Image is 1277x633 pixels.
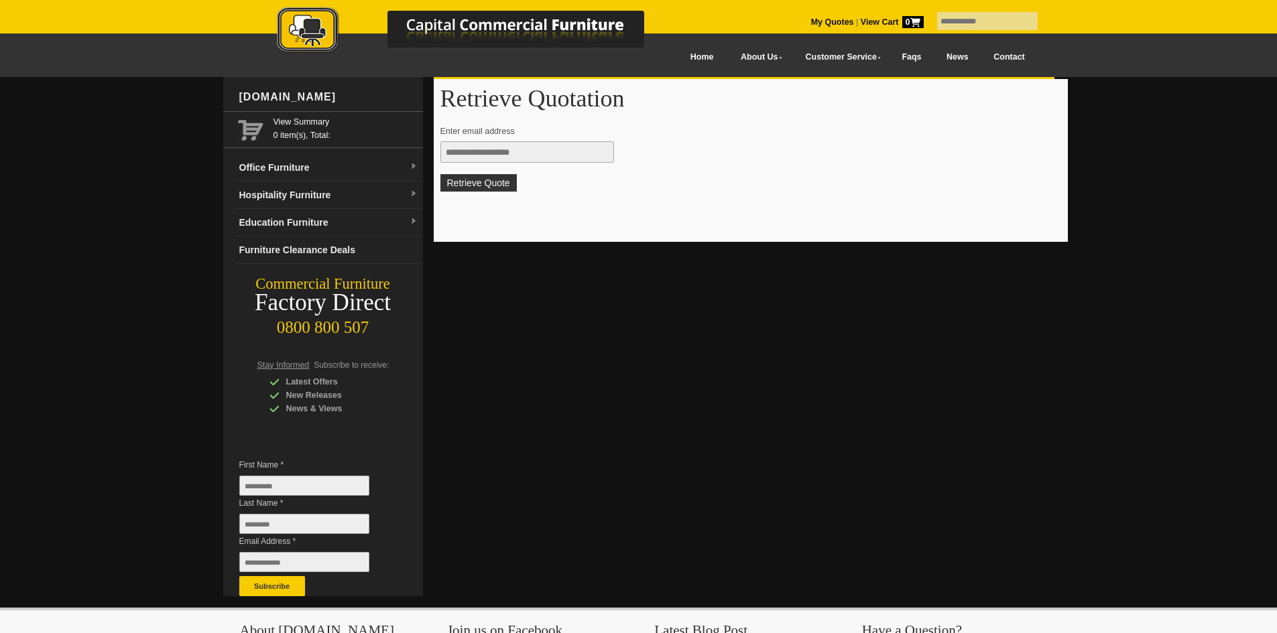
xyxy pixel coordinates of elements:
button: Subscribe [239,576,305,596]
div: New Releases [269,389,397,402]
a: Office Furnituredropdown [234,154,423,182]
button: Retrieve Quote [440,174,517,192]
a: Hospitality Furnituredropdown [234,182,423,209]
div: Commercial Furniture [223,275,423,293]
a: Contact [981,42,1037,72]
a: News [934,42,981,72]
img: dropdown [410,218,418,226]
strong: View Cart [861,17,924,27]
span: Subscribe to receive: [314,360,389,370]
a: View Cart0 [858,17,923,27]
a: Faqs [890,42,934,72]
img: Capital Commercial Furniture Logo [240,7,709,56]
span: Email Address * [239,535,389,548]
input: Last Name * [239,514,369,534]
a: Capital Commercial Furniture Logo [240,7,709,60]
div: [DOMAIN_NAME] [234,77,423,117]
span: 0 [902,16,924,28]
a: Customer Service [790,42,889,72]
input: Email Address * [239,552,369,572]
span: Last Name * [239,496,389,510]
span: First Name * [239,458,389,472]
div: Latest Offers [269,375,397,389]
div: News & Views [269,402,397,415]
h1: Retrieve Quotation [440,86,1061,111]
span: Stay Informed [257,360,310,370]
div: Factory Direct [223,293,423,312]
a: About Us [726,42,790,72]
img: dropdown [410,190,418,198]
div: 0800 800 507 [223,311,423,337]
a: My Quotes [811,17,854,27]
input: First Name * [239,476,369,496]
a: Furniture Clearance Deals [234,236,423,264]
img: dropdown [410,163,418,171]
p: Enter email address [440,125,1048,138]
a: Education Furnituredropdown [234,209,423,236]
span: 0 item(s), Total: [273,115,418,140]
a: View Summary [273,115,418,129]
